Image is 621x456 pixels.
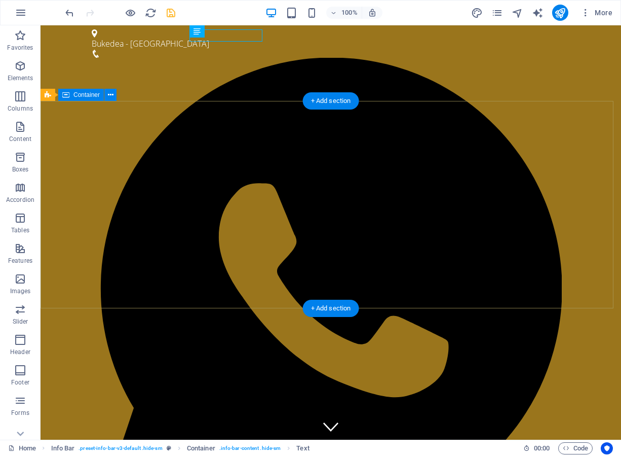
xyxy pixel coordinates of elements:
a: Click to cancel selection. Double-click to open Pages [8,442,36,454]
button: 100% [326,7,362,19]
i: This element is a customizable preset [167,445,171,451]
span: Code [563,442,588,454]
button: Usercentrics [601,442,613,454]
i: On resize automatically adjust zoom level to fit chosen device. [368,8,377,17]
p: Accordion [6,196,34,204]
span: : [541,444,542,452]
button: save [165,7,177,19]
i: AI Writer [532,7,544,19]
button: navigator [512,7,524,19]
i: Navigator [512,7,523,19]
p: Footer [11,378,29,387]
i: Undo: Change text (Ctrl+Z) [64,7,75,19]
button: reload [144,7,157,19]
div: + Add section [303,300,359,317]
span: . info-bar-content .hide-sm [219,442,281,454]
span: . preset-info-bar-v3-default .hide-sm [79,442,162,454]
span: Click to select. Double-click to edit [51,442,75,454]
p: Boxes [12,165,29,173]
p: Content [9,135,31,143]
button: Code [558,442,593,454]
span: Container [73,92,100,98]
button: undo [63,7,75,19]
p: Forms [11,409,29,417]
span: Click to select. Double-click to edit [187,442,215,454]
p: Features [8,257,32,265]
p: Tables [11,226,29,234]
span: More [580,8,612,18]
button: Click here to leave preview mode and continue editing [124,7,136,19]
p: Images [10,287,31,295]
i: Save (Ctrl+S) [165,7,177,19]
button: publish [552,5,568,21]
i: Reload page [145,7,157,19]
p: Columns [8,104,33,113]
i: Pages (Ctrl+Alt+S) [491,7,503,19]
p: Favorites [7,44,33,52]
button: design [471,7,483,19]
button: text_generator [532,7,544,19]
i: Design (Ctrl+Alt+Y) [471,7,483,19]
h6: 100% [341,7,358,19]
p: Elements [8,74,33,82]
button: pages [491,7,503,19]
p: Slider [13,318,28,326]
span: 00 00 [534,442,550,454]
button: More [576,5,616,21]
span: Click to select. Double-click to edit [296,442,309,454]
h6: Session time [523,442,550,454]
p: Header [10,348,30,356]
i: Publish [554,7,566,19]
div: + Add section [303,92,359,110]
nav: breadcrumb [51,442,309,454]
